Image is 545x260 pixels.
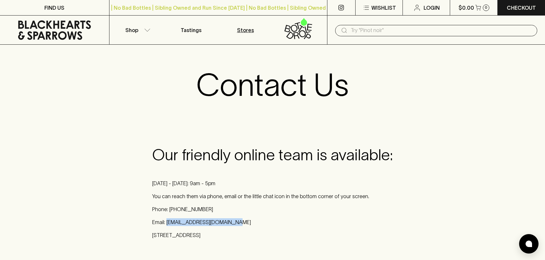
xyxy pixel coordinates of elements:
[181,26,201,34] p: Tastings
[485,6,487,9] p: 0
[526,241,532,247] img: bubble-icon
[237,26,254,34] p: Stores
[152,231,393,239] p: [STREET_ADDRESS]
[371,4,396,12] p: Wishlist
[152,218,393,226] p: Email: [EMAIL_ADDRESS][DOMAIN_NAME]
[424,4,440,12] p: Login
[152,192,393,200] p: You can reach them via phone, email or the little chat icon in the bottom corner of your screen.
[351,25,532,36] input: Try "Pinot noir"
[109,16,164,44] button: Shop
[218,16,273,44] a: Stores
[125,26,138,34] p: Shop
[164,16,218,44] a: Tastings
[152,179,393,187] p: [DATE] - [DATE]: 9am - 5pm
[459,4,474,12] p: $0.00
[44,4,64,12] p: FIND US
[507,4,536,12] p: Checkout
[196,67,349,103] h1: Contact Us
[152,146,393,164] h3: Our friendly online team is available:
[152,205,393,213] p: Phone: [PHONE_NUMBER]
